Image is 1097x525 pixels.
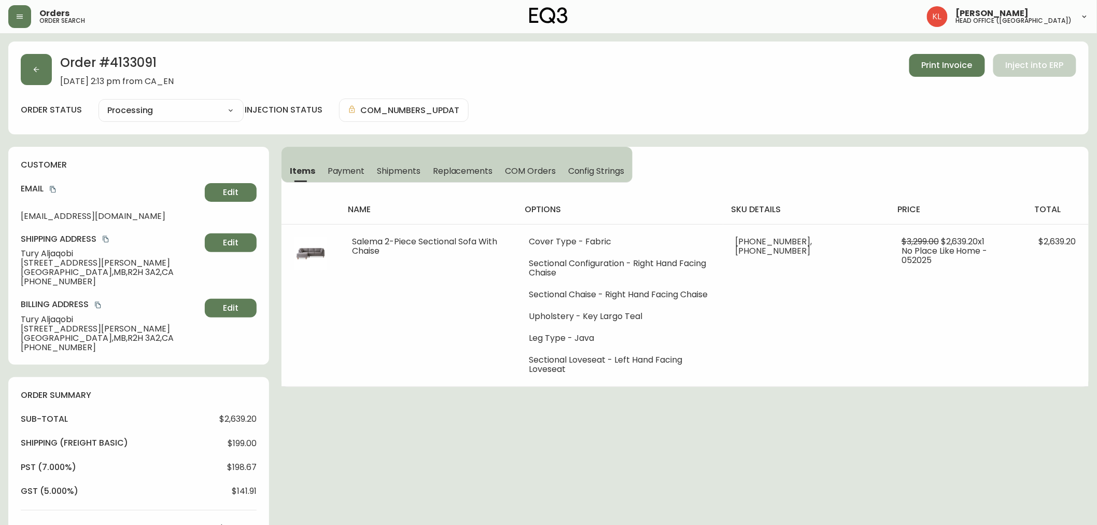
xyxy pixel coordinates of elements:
[21,315,201,324] span: Tury Aljaqobi
[21,437,128,449] h4: Shipping ( Freight Basic )
[21,183,201,195] h4: Email
[21,413,68,425] h4: sub-total
[956,9,1029,18] span: [PERSON_NAME]
[902,245,988,266] span: No Place Like Home - 052025
[223,187,238,198] span: Edit
[39,9,69,18] span: Orders
[377,165,420,176] span: Shipments
[205,299,257,317] button: Edit
[39,18,85,24] h5: order search
[902,236,939,247] span: $3,299.00
[352,236,497,257] span: Salema 2-Piece Sectional Sofa With Chaise
[21,233,201,245] h4: Shipping Address
[228,439,257,448] span: $199.00
[348,204,508,215] h4: name
[736,236,812,257] span: [PHONE_NUMBER], [PHONE_NUMBER]
[941,236,985,247] span: $2,639.20 x 1
[21,390,257,401] h4: order summary
[1039,236,1076,247] span: $2,639.20
[529,334,711,343] li: Leg Type - Java
[60,77,174,86] span: [DATE] 2:13 pm from CA_EN
[21,159,257,171] h4: customer
[290,165,315,176] span: Items
[219,415,257,424] span: $2,639.20
[205,183,257,202] button: Edit
[294,237,327,270] img: c2276e98-9abb-4789-b339-601441a1f75d.jpg
[328,165,365,176] span: Payment
[93,300,103,310] button: copy
[529,259,711,278] li: Sectional Configuration - Right Hand Facing Chaise
[909,54,985,77] button: Print Invoice
[529,312,711,321] li: Upholstery - Key Largo Teal
[21,334,201,343] span: [GEOGRAPHIC_DATA] , MB , R2H 3A2 , CA
[897,204,1018,215] h4: price
[956,18,1072,24] h5: head office ([GEOGRAPHIC_DATA])
[60,54,174,77] h2: Order # 4133091
[568,165,624,176] span: Config Strings
[732,204,881,215] h4: sku details
[21,212,201,221] span: [EMAIL_ADDRESS][DOMAIN_NAME]
[21,486,78,497] h4: gst (5.000%)
[529,237,711,246] li: Cover Type - Fabric
[525,204,715,215] h4: options
[205,233,257,252] button: Edit
[21,462,76,473] h4: pst (7.000%)
[922,60,973,71] span: Print Invoice
[223,302,238,314] span: Edit
[48,184,58,195] button: copy
[21,249,201,258] span: Tury Aljaqobi
[21,343,201,352] span: [PHONE_NUMBER]
[21,258,201,268] span: [STREET_ADDRESS][PERSON_NAME]
[21,299,201,310] h4: Billing Address
[529,290,711,299] li: Sectional Chaise - Right Hand Facing Chaise
[529,355,711,374] li: Sectional Loveseat - Left Hand Facing Loveseat
[21,277,201,286] span: [PHONE_NUMBER]
[927,6,948,27] img: 2c0c8aa7421344cf0398c7f872b772b5
[223,237,238,248] span: Edit
[1035,204,1080,215] h4: total
[101,234,111,244] button: copy
[433,165,493,176] span: Replacements
[245,104,322,116] h4: injection status
[227,463,257,472] span: $198.67
[21,324,201,334] span: [STREET_ADDRESS][PERSON_NAME]
[505,165,556,176] span: COM Orders
[21,268,201,277] span: [GEOGRAPHIC_DATA] , MB , R2H 3A2 , CA
[21,104,82,116] label: order status
[232,487,257,496] span: $141.91
[529,7,568,24] img: logo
